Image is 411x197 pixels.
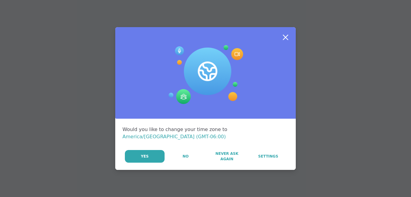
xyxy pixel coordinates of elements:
[183,154,189,159] span: No
[122,126,289,140] div: Would you like to change your time zone to
[165,150,206,163] button: No
[206,150,247,163] button: Never Ask Again
[248,150,289,163] a: Settings
[258,154,278,159] span: Settings
[141,154,149,159] span: Yes
[209,151,244,162] span: Never Ask Again
[168,45,243,104] img: Session Experience
[125,150,165,163] button: Yes
[122,134,226,139] span: America/[GEOGRAPHIC_DATA] (GMT-06:00)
